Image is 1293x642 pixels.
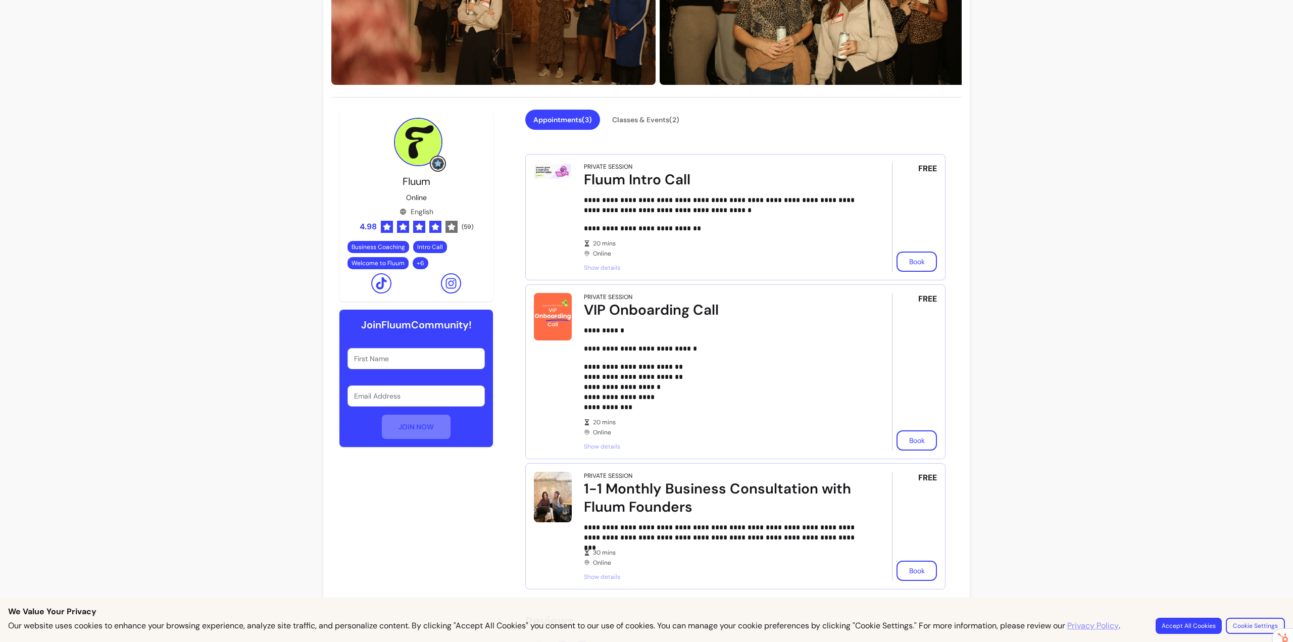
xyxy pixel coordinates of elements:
span: 20 mins [593,418,864,426]
span: FREE [918,163,937,175]
span: 30 mins [593,549,864,557]
div: Private Session [584,293,632,301]
button: Book [897,430,937,451]
span: Intro Call [417,243,443,251]
button: Book [897,252,937,272]
img: Grow [432,158,444,170]
div: Online [584,549,864,567]
button: Appointments(3) [525,110,600,130]
div: English [400,207,433,217]
button: Classes & Events(2) [604,110,687,130]
div: Private Session [584,472,632,480]
span: Fluum [403,175,430,188]
p: Our website uses cookies to enhance your browsing experience, analyze site traffic, and personali... [8,620,1120,632]
span: Show details [584,573,864,581]
span: FREE [918,293,937,305]
span: ( 59 ) [462,223,473,231]
div: Online [584,239,864,258]
span: Show details [584,442,864,451]
p: Online [406,192,427,203]
div: VIP Onboarding Call [584,301,864,319]
div: Private Session [584,163,632,171]
div: Fluum Intro Call [584,171,864,189]
span: 4.98 [360,221,377,233]
img: Fluum Intro Call [534,163,572,180]
span: Welcome to Fluum [352,259,405,267]
span: Show details [584,264,864,272]
h6: Join Fluum Community! [361,318,472,332]
a: Privacy Policy [1067,620,1119,632]
span: 20 mins [593,239,864,248]
span: Business Coaching [352,243,405,251]
span: + 6 [415,259,426,267]
div: Online [584,418,864,436]
button: Book [897,561,937,581]
input: First Name [354,354,478,364]
button: Cookie Settings [1226,618,1285,634]
span: FREE [918,472,937,484]
button: Accept All Cookies [1156,618,1222,634]
img: VIP Onboarding Call [534,293,572,340]
div: 1-1 Monthly Business Consultation with Fluum Founders [584,480,864,516]
img: 1-1 Monthly Business Consultation with Fluum Founders [534,472,572,522]
p: We Value Your Privacy [8,606,1285,618]
img: Provider image [394,118,442,166]
input: Email Address [354,391,478,401]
